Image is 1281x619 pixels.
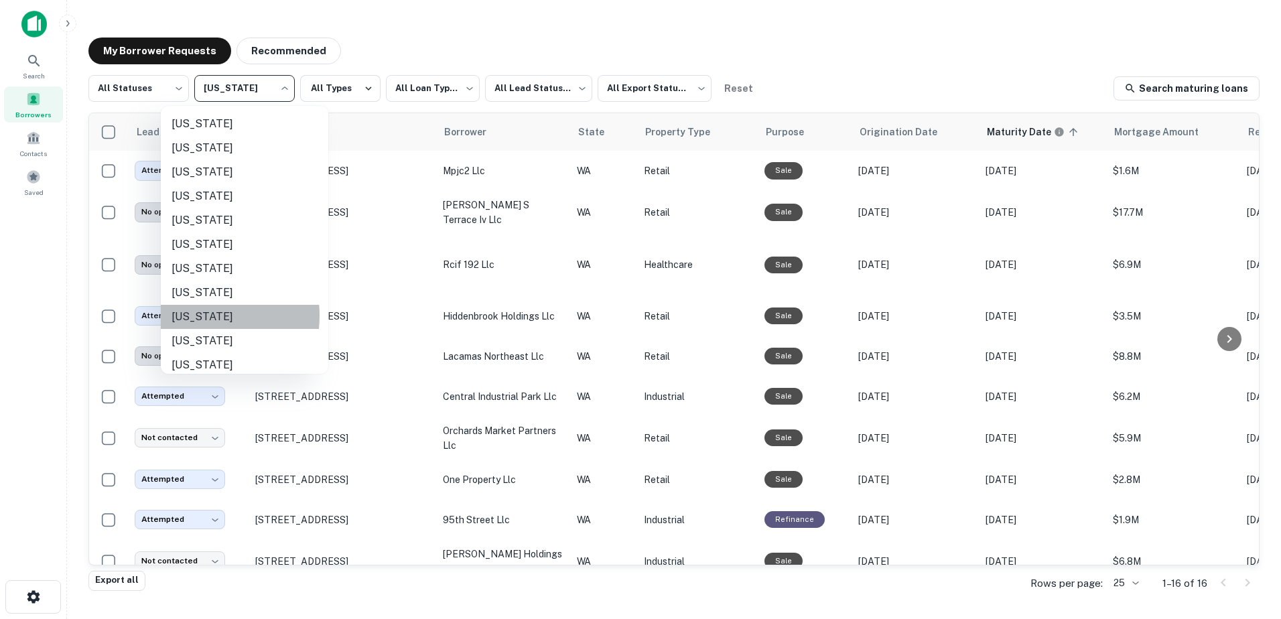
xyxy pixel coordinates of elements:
[161,281,328,305] li: [US_STATE]
[161,353,328,377] li: [US_STATE]
[1214,512,1281,576] iframe: Chat Widget
[161,257,328,281] li: [US_STATE]
[161,112,328,136] li: [US_STATE]
[161,184,328,208] li: [US_STATE]
[161,232,328,257] li: [US_STATE]
[161,208,328,232] li: [US_STATE]
[161,160,328,184] li: [US_STATE]
[161,329,328,353] li: [US_STATE]
[161,305,328,329] li: [US_STATE]
[161,136,328,160] li: [US_STATE]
